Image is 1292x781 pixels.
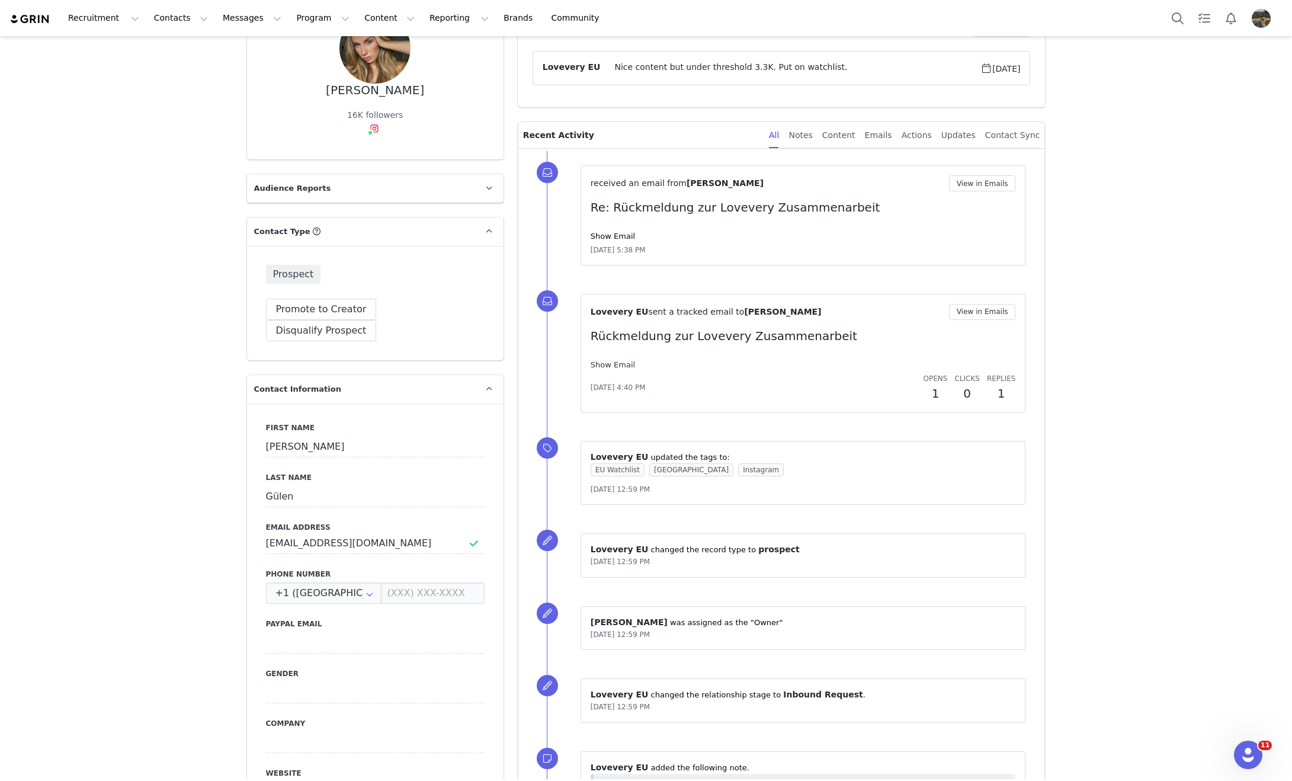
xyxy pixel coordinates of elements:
h2: 1 [924,385,948,402]
p: ⁨ ⁩ ⁨added⁩ the following note. [591,761,1016,774]
span: prospect [758,545,799,554]
div: All [769,122,779,149]
button: Disqualify Prospect [266,320,377,341]
span: Audience Reports [254,183,331,194]
span: [PERSON_NAME] [744,307,821,316]
h2: 0 [954,385,979,402]
span: EU Watchlist [591,463,645,476]
span: Prospect [266,265,321,284]
div: United States [266,582,382,604]
label: Website [266,768,485,779]
span: 11 [1258,741,1272,750]
p: Rückmeldung zur Lovevery Zusammenarbeit [591,327,1016,345]
input: (XXX) XXX-XXXX [381,582,484,604]
img: d3eca9bf-8218-431f-9ec6-b6d5e0a1fa9d.png [1252,9,1271,28]
p: ⁨ ⁩ was assigned as the "Owner" [591,616,1016,629]
input: Country [266,582,382,604]
span: sent a tracked email to [648,307,744,316]
div: Content [822,122,855,149]
a: Brands [496,5,543,31]
label: Paypal Email [266,619,485,629]
button: Promote to Creator [266,299,377,320]
p: Re: Rückmeldung zur Lovevery Zusammenarbeit [591,199,1016,216]
span: Inbound Request [783,690,863,699]
button: Messages [216,5,288,31]
div: Emails [865,122,892,149]
img: 78e94fcf-f71d-41ad-96e3-e83932756536.jpg [339,12,411,84]
img: instagram.svg [370,124,379,133]
span: Contact Type [254,226,310,238]
span: Lovevery EU [591,452,649,462]
span: [PERSON_NAME] [687,178,764,188]
button: View in Emails [949,304,1016,320]
button: Recruitment [61,5,146,31]
span: Contact Information [254,383,341,395]
p: ⁨ ⁩ updated the tags to: [591,451,1016,463]
p: ⁨ ⁩ changed the ⁨relationship⁩ stage to ⁨ ⁩. [591,689,1016,701]
span: [DATE] 12:59 PM [591,485,650,494]
button: Content [357,5,422,31]
button: Program [289,5,357,31]
span: [GEOGRAPHIC_DATA] [649,463,733,476]
button: Search [1165,5,1191,31]
input: Email Address [266,533,485,554]
span: Replies [987,375,1016,383]
label: Gender [266,668,485,679]
span: Lovevery EU [591,545,649,554]
button: Profile [1245,9,1283,28]
a: Show Email [591,360,635,369]
p: ⁨ ⁩ changed the record type to ⁨ ⁩ [591,543,1016,556]
span: Opens [924,375,948,383]
label: Last Name [266,472,485,483]
span: Clicks [954,375,979,383]
label: Company [266,718,485,729]
label: Phone Number [266,569,485,580]
button: Reporting [422,5,496,31]
span: Nice content but under threshold 3.3K. Put on watchlist. [600,61,980,75]
span: Lovevery EU [543,61,601,75]
span: Lovevery EU [591,690,649,699]
span: [DATE] 5:38 PM [591,245,646,255]
span: [DATE] [980,61,1020,75]
button: View in Emails [949,175,1016,191]
div: Contact Sync [985,122,1040,149]
div: 16K followers [347,109,403,121]
span: [PERSON_NAME] [591,617,668,627]
div: Updates [941,122,976,149]
div: [PERSON_NAME] [326,84,424,97]
div: Actions [902,122,932,149]
label: First Name [266,422,485,433]
a: Show Email [591,232,635,241]
span: received an email from [591,178,687,188]
span: [DATE] 12:59 PM [591,703,650,711]
img: grin logo [9,14,51,25]
button: Notifications [1218,5,1244,31]
a: Tasks [1191,5,1217,31]
a: Community [544,5,612,31]
span: Lovevery EU [591,763,649,772]
h2: 1 [987,385,1016,402]
span: [DATE] 12:59 PM [591,630,650,639]
iframe: Intercom live chat [1234,741,1262,769]
span: Instagram [738,463,784,476]
label: Email Address [266,522,485,533]
span: [DATE] 4:40 PM [591,382,646,393]
button: Contacts [147,5,215,31]
p: Recent Activity [523,122,759,148]
div: Notes [788,122,812,149]
span: [DATE] 12:59 PM [591,558,650,566]
span: Lovevery EU [591,307,649,316]
p: Nice content but under threshold 3.3K. Put on watchlist. [5,5,403,14]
